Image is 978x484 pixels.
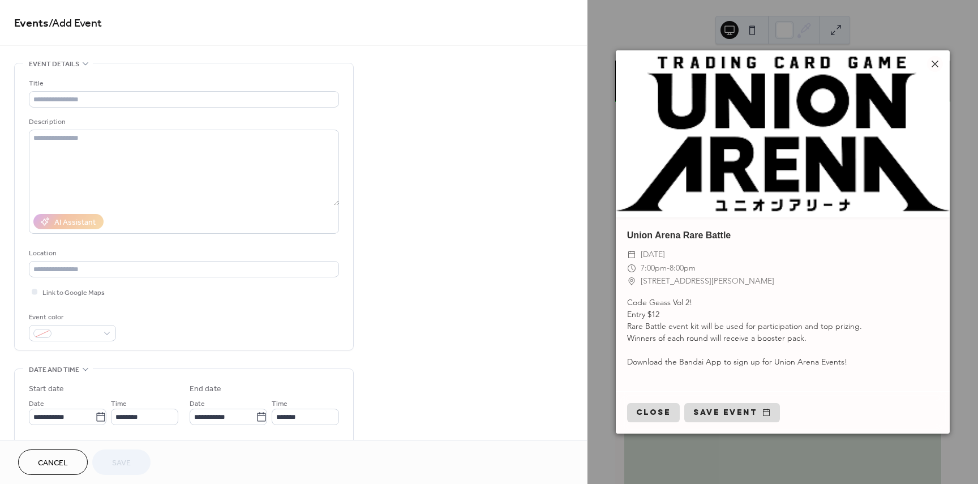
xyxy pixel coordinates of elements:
button: Close [627,403,680,422]
span: / Add Event [49,12,102,35]
a: Events [14,12,49,35]
span: Event details [29,58,79,70]
div: ​ [627,275,636,288]
span: Date [29,398,44,410]
span: [STREET_ADDRESS][PERSON_NAME] [641,275,774,288]
button: Cancel [18,449,88,475]
div: Code Geass Vol 2! Entry $12 Rare Battle event kit will be used for participation and top prizing.... [616,297,950,380]
button: Save event [684,403,780,422]
span: Date and time [29,364,79,376]
div: ​ [627,262,636,275]
span: Date [190,398,205,410]
div: Description [29,116,337,128]
div: Title [29,78,337,89]
span: [DATE] [641,248,665,262]
span: - [667,263,670,273]
div: Location [29,247,337,259]
span: 8:00pm [670,263,696,273]
div: Start date [29,383,64,395]
div: Union Arena Rare Battle [616,229,950,242]
span: Time [272,398,288,410]
span: Time [111,398,127,410]
div: Event color [29,311,114,323]
div: End date [190,383,221,395]
span: 7:00pm [641,263,667,273]
span: Cancel [38,457,68,469]
div: ​ [627,248,636,262]
span: Link to Google Maps [42,287,105,299]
